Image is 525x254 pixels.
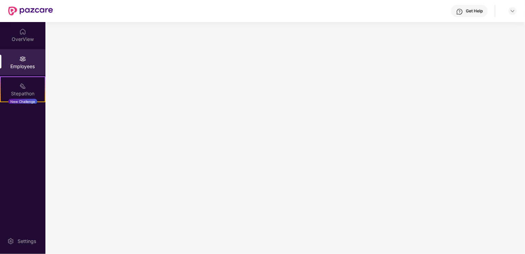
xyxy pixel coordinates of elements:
[7,238,14,245] img: svg+xml;base64,PHN2ZyBpZD0iU2V0dGluZy0yMHgyMCIgeG1sbnM9Imh0dHA6Ly93d3cudzMub3JnLzIwMDAvc3ZnIiB3aW...
[19,55,26,62] img: svg+xml;base64,PHN2ZyBpZD0iRW1wbG95ZWVzIiB4bWxucz0iaHR0cDovL3d3dy53My5vcmcvMjAwMC9zdmciIHdpZHRoPS...
[1,90,45,97] div: Stepathon
[19,28,26,35] img: svg+xml;base64,PHN2ZyBpZD0iSG9tZSIgeG1sbnM9Imh0dHA6Ly93d3cudzMub3JnLzIwMDAvc3ZnIiB3aWR0aD0iMjAiIG...
[15,238,38,245] div: Settings
[19,83,26,89] img: svg+xml;base64,PHN2ZyB4bWxucz0iaHR0cDovL3d3dy53My5vcmcvMjAwMC9zdmciIHdpZHRoPSIyMSIgaGVpZ2h0PSIyMC...
[456,8,463,15] img: svg+xml;base64,PHN2ZyBpZD0iSGVscC0zMngzMiIgeG1sbnM9Imh0dHA6Ly93d3cudzMub3JnLzIwMDAvc3ZnIiB3aWR0aD...
[466,8,483,14] div: Get Help
[8,7,53,15] img: New Pazcare Logo
[510,8,515,14] img: svg+xml;base64,PHN2ZyBpZD0iRHJvcGRvd24tMzJ4MzIiIHhtbG5zPSJodHRwOi8vd3d3LnczLm9yZy8yMDAwL3N2ZyIgd2...
[8,99,37,104] div: New Challenge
